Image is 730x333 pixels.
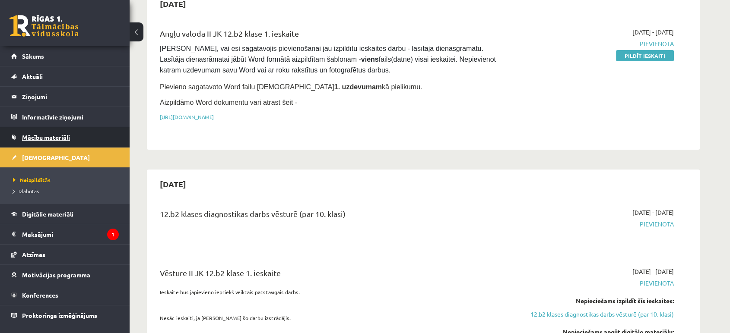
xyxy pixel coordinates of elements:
[10,15,79,37] a: Rīgas 1. Tālmācības vidusskola
[22,271,90,279] span: Motivācijas programma
[334,83,382,91] strong: 1. uzdevumam
[11,285,119,305] a: Konferences
[22,107,119,127] legend: Informatīvie ziņojumi
[22,210,73,218] span: Digitālie materiāli
[11,127,119,147] a: Mācību materiāli
[632,28,674,37] span: [DATE] - [DATE]
[11,66,119,86] a: Aktuāli
[511,310,674,319] a: 12.b2 klases diagnostikas darbs vēsturē (par 10. klasi)
[151,174,195,194] h2: [DATE]
[160,267,498,283] div: Vēsture II JK 12.b2 klase 1. ieskaite
[11,87,119,107] a: Ziņojumi
[361,56,379,63] strong: viens
[160,99,297,106] span: Aizpildāmo Word dokumentu vari atrast šeit -
[632,267,674,276] span: [DATE] - [DATE]
[632,208,674,217] span: [DATE] - [DATE]
[11,148,119,167] a: [DEMOGRAPHIC_DATA]
[13,187,121,195] a: Izlabotās
[11,107,119,127] a: Informatīvie ziņojumi
[160,208,498,224] div: 12.b2 klases diagnostikas darbs vēsturē (par 10. klasi)
[22,291,58,299] span: Konferences
[22,154,90,161] span: [DEMOGRAPHIC_DATA]
[160,45,498,74] span: [PERSON_NAME], vai esi sagatavojis pievienošanai jau izpildītu ieskaites darbu - lasītāja dienasg...
[160,28,498,44] div: Angļu valoda II JK 12.b2 klase 1. ieskaite
[160,288,498,296] p: Ieskaitē būs jāpievieno iepriekš veiktais patstāvīgais darbs.
[160,83,422,91] span: Pievieno sagatavoto Word failu [DEMOGRAPHIC_DATA] kā pielikumu.
[511,39,674,48] span: Pievienota
[160,314,498,322] p: Nesāc ieskaiti, ja [PERSON_NAME] šo darbu izstrādājis.
[22,224,119,244] legend: Maksājumi
[22,87,119,107] legend: Ziņojumi
[22,251,45,258] span: Atzīmes
[22,52,44,60] span: Sākums
[22,311,97,319] span: Proktoringa izmēģinājums
[511,220,674,229] span: Pievienota
[13,176,51,183] span: Neizpildītās
[160,113,214,120] a: [URL][DOMAIN_NAME]
[13,188,39,195] span: Izlabotās
[22,72,43,80] span: Aktuāli
[11,245,119,264] a: Atzīmes
[11,305,119,325] a: Proktoringa izmēģinājums
[107,229,119,240] i: 1
[511,296,674,305] div: Nepieciešams izpildīt šīs ieskaites:
[616,50,674,61] a: Pildīt ieskaiti
[11,265,119,285] a: Motivācijas programma
[511,279,674,288] span: Pievienota
[11,46,119,66] a: Sākums
[13,176,121,184] a: Neizpildītās
[11,224,119,244] a: Maksājumi1
[22,133,70,141] span: Mācību materiāli
[11,204,119,224] a: Digitālie materiāli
